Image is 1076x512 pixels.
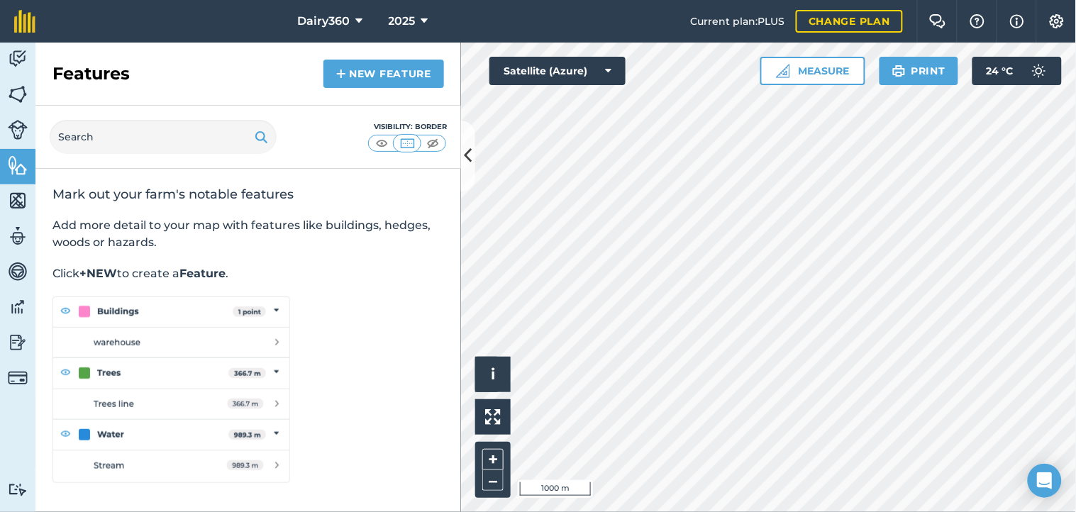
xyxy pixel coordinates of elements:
[475,357,511,392] button: i
[14,10,35,33] img: fieldmargin Logo
[8,155,28,176] img: svg+xml;base64,PHN2ZyB4bWxucz0iaHR0cDovL3d3dy53My5vcmcvMjAwMC9zdmciIHdpZHRoPSI1NiIgaGVpZ2h0PSI2MC...
[50,120,277,154] input: Search
[8,226,28,247] img: svg+xml;base64,PD94bWwgdmVyc2lvbj0iMS4wIiBlbmNvZGluZz0idXRmLTgiPz4KPCEtLSBHZW5lcmF0b3I6IEFkb2JlIE...
[373,136,391,150] img: svg+xml;base64,PHN2ZyB4bWxucz0iaHR0cDovL3d3dy53My5vcmcvMjAwMC9zdmciIHdpZHRoPSI1MCIgaGVpZ2h0PSI0MC...
[969,14,986,28] img: A question mark icon
[8,332,28,353] img: svg+xml;base64,PD94bWwgdmVyc2lvbj0iMS4wIiBlbmNvZGluZz0idXRmLTgiPz4KPCEtLSBHZW5lcmF0b3I6IEFkb2JlIE...
[8,296,28,318] img: svg+xml;base64,PD94bWwgdmVyc2lvbj0iMS4wIiBlbmNvZGluZz0idXRmLTgiPz4KPCEtLSBHZW5lcmF0b3I6IEFkb2JlIE...
[52,217,444,251] p: Add more detail to your map with features like buildings, hedges, woods or hazards.
[52,62,130,85] h2: Features
[179,267,226,280] strong: Feature
[323,60,444,88] a: New feature
[489,57,626,85] button: Satellite (Azure)
[880,57,959,85] button: Print
[987,57,1014,85] span: 24 ° C
[690,13,784,29] span: Current plan : PLUS
[52,265,444,282] p: Click to create a .
[760,57,865,85] button: Measure
[79,267,117,280] strong: +NEW
[482,470,504,491] button: –
[1028,464,1062,498] div: Open Intercom Messenger
[485,409,501,425] img: Four arrows, one pointing top left, one top right, one bottom right and the last bottom left
[389,13,416,30] span: 2025
[399,136,416,150] img: svg+xml;base64,PHN2ZyB4bWxucz0iaHR0cDovL3d3dy53My5vcmcvMjAwMC9zdmciIHdpZHRoPSI1MCIgaGVpZ2h0PSI0MC...
[8,190,28,211] img: svg+xml;base64,PHN2ZyB4bWxucz0iaHR0cDovL3d3dy53My5vcmcvMjAwMC9zdmciIHdpZHRoPSI1NiIgaGVpZ2h0PSI2MC...
[8,48,28,69] img: svg+xml;base64,PD94bWwgdmVyc2lvbj0iMS4wIiBlbmNvZGluZz0idXRmLTgiPz4KPCEtLSBHZW5lcmF0b3I6IEFkb2JlIE...
[1010,13,1024,30] img: svg+xml;base64,PHN2ZyB4bWxucz0iaHR0cDovL3d3dy53My5vcmcvMjAwMC9zdmciIHdpZHRoPSIxNyIgaGVpZ2h0PSIxNy...
[491,365,495,383] span: i
[482,449,504,470] button: +
[298,13,350,30] span: Dairy360
[336,65,346,82] img: svg+xml;base64,PHN2ZyB4bWxucz0iaHR0cDovL3d3dy53My5vcmcvMjAwMC9zdmciIHdpZHRoPSIxNCIgaGVpZ2h0PSIyNC...
[1048,14,1065,28] img: A cog icon
[796,10,903,33] a: Change plan
[8,261,28,282] img: svg+xml;base64,PD94bWwgdmVyc2lvbj0iMS4wIiBlbmNvZGluZz0idXRmLTgiPz4KPCEtLSBHZW5lcmF0b3I6IEFkb2JlIE...
[776,64,790,78] img: Ruler icon
[972,57,1062,85] button: 24 °C
[52,186,444,203] h2: Mark out your farm's notable features
[1025,57,1053,85] img: svg+xml;base64,PD94bWwgdmVyc2lvbj0iMS4wIiBlbmNvZGluZz0idXRmLTgiPz4KPCEtLSBHZW5lcmF0b3I6IEFkb2JlIE...
[8,483,28,496] img: svg+xml;base64,PD94bWwgdmVyc2lvbj0iMS4wIiBlbmNvZGluZz0idXRmLTgiPz4KPCEtLSBHZW5lcmF0b3I6IEFkb2JlIE...
[8,84,28,105] img: svg+xml;base64,PHN2ZyB4bWxucz0iaHR0cDovL3d3dy53My5vcmcvMjAwMC9zdmciIHdpZHRoPSI1NiIgaGVpZ2h0PSI2MC...
[929,14,946,28] img: Two speech bubbles overlapping with the left bubble in the forefront
[8,368,28,388] img: svg+xml;base64,PD94bWwgdmVyc2lvbj0iMS4wIiBlbmNvZGluZz0idXRmLTgiPz4KPCEtLSBHZW5lcmF0b3I6IEFkb2JlIE...
[367,121,447,133] div: Visibility: Border
[255,128,268,145] img: svg+xml;base64,PHN2ZyB4bWxucz0iaHR0cDovL3d3dy53My5vcmcvMjAwMC9zdmciIHdpZHRoPSIxOSIgaGVpZ2h0PSIyNC...
[892,62,906,79] img: svg+xml;base64,PHN2ZyB4bWxucz0iaHR0cDovL3d3dy53My5vcmcvMjAwMC9zdmciIHdpZHRoPSIxOSIgaGVpZ2h0PSIyNC...
[424,136,442,150] img: svg+xml;base64,PHN2ZyB4bWxucz0iaHR0cDovL3d3dy53My5vcmcvMjAwMC9zdmciIHdpZHRoPSI1MCIgaGVpZ2h0PSI0MC...
[8,120,28,140] img: svg+xml;base64,PD94bWwgdmVyc2lvbj0iMS4wIiBlbmNvZGluZz0idXRmLTgiPz4KPCEtLSBHZW5lcmF0b3I6IEFkb2JlIE...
